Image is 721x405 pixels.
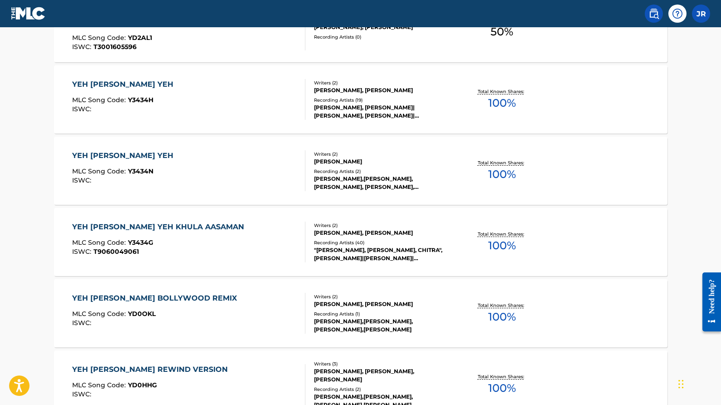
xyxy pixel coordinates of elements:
[490,24,513,40] span: 50 %
[672,8,683,19] img: help
[128,310,156,318] span: YD0OKL
[488,380,516,396] span: 100 %
[314,239,451,246] div: Recording Artists ( 40 )
[72,105,93,113] span: ISWC :
[72,247,93,256] span: ISWC :
[128,167,153,175] span: Y3434N
[314,222,451,229] div: Writers ( 2 )
[72,167,128,175] span: MLC Song Code :
[314,34,451,40] div: Recording Artists ( 0 )
[478,88,526,95] p: Total Known Shares:
[314,317,451,334] div: [PERSON_NAME],[PERSON_NAME],[PERSON_NAME],[PERSON_NAME]
[54,137,667,205] a: YEH [PERSON_NAME] YEHMLC Song Code:Y3434NISWC:Writers (2)[PERSON_NAME]Recording Artists (2)[PERSO...
[72,319,93,327] span: ISWC :
[72,222,249,232] div: YEH [PERSON_NAME] YEH KHULA AASAMAN
[314,86,451,94] div: [PERSON_NAME], [PERSON_NAME]
[314,311,451,317] div: Recording Artists ( 1 )
[314,151,451,158] div: Writers ( 2 )
[645,5,663,23] a: Public Search
[314,367,451,384] div: [PERSON_NAME], [PERSON_NAME], [PERSON_NAME]
[128,96,153,104] span: Y3434H
[72,79,178,90] div: YEH [PERSON_NAME] YEH
[72,96,128,104] span: MLC Song Code :
[128,34,152,42] span: YD2AL1
[478,231,526,237] p: Total Known Shares:
[72,150,178,161] div: YEH [PERSON_NAME] YEH
[72,238,128,247] span: MLC Song Code :
[678,370,684,398] div: Drag
[488,166,516,183] span: 100 %
[314,246,451,262] div: "[PERSON_NAME], [PERSON_NAME], CHITRA", [PERSON_NAME]|[PERSON_NAME]|[PERSON_NAME], [PERSON_NAME],...
[676,361,721,405] iframe: Chat Widget
[72,390,93,398] span: ISWC :
[488,309,516,325] span: 100 %
[72,34,128,42] span: MLC Song Code :
[54,65,667,133] a: YEH [PERSON_NAME] YEHMLC Song Code:Y3434HISWC:Writers (2)[PERSON_NAME], [PERSON_NAME]Recording Ar...
[692,5,710,23] div: User Menu
[314,361,451,367] div: Writers ( 3 )
[696,265,721,338] iframe: Resource Center
[11,7,46,20] img: MLC Logo
[648,8,659,19] img: search
[314,175,451,191] div: [PERSON_NAME],[PERSON_NAME],[PERSON_NAME], [PERSON_NAME],[PERSON_NAME],[PERSON_NAME]
[314,79,451,86] div: Writers ( 2 )
[478,373,526,380] p: Total Known Shares:
[72,293,241,304] div: YEH [PERSON_NAME] BOLLYWOOD REMIX
[478,159,526,166] p: Total Known Shares:
[314,386,451,393] div: Recording Artists ( 2 )
[314,229,451,237] div: [PERSON_NAME], [PERSON_NAME]
[128,381,157,389] span: YD0HHG
[668,5,687,23] div: Help
[478,302,526,309] p: Total Known Shares:
[128,238,153,247] span: Y3434G
[314,293,451,300] div: Writers ( 2 )
[72,43,93,51] span: ISWC :
[72,381,128,389] span: MLC Song Code :
[488,95,516,111] span: 100 %
[72,310,128,318] span: MLC Song Code :
[314,97,451,104] div: Recording Artists ( 19 )
[54,208,667,276] a: YEH [PERSON_NAME] YEH KHULA AASAMANMLC Song Code:Y3434GISWC:T9060049061Writers (2)[PERSON_NAME], ...
[54,279,667,347] a: YEH [PERSON_NAME] BOLLYWOOD REMIXMLC Song Code:YD0OKLISWC:Writers (2)[PERSON_NAME], [PERSON_NAME]...
[314,300,451,308] div: [PERSON_NAME], [PERSON_NAME]
[314,104,451,120] div: [PERSON_NAME], [PERSON_NAME]|[PERSON_NAME], [PERSON_NAME]|[PERSON_NAME]|[PERSON_NAME], [PERSON_NA...
[72,364,232,375] div: YEH [PERSON_NAME] REWIND VERSION
[93,43,137,51] span: T3001605596
[314,168,451,175] div: Recording Artists ( 2 )
[314,158,451,166] div: [PERSON_NAME]
[93,247,139,256] span: T9060049061
[72,176,93,184] span: ISWC :
[488,237,516,254] span: 100 %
